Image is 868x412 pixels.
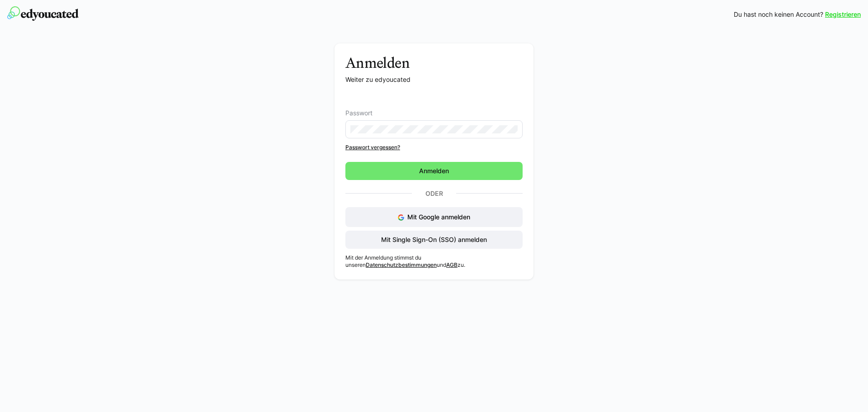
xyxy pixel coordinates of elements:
[366,261,437,268] a: Datenschutzbestimmungen
[734,10,823,19] span: Du hast noch keinen Account?
[345,144,523,151] a: Passwort vergessen?
[345,231,523,249] button: Mit Single Sign-On (SSO) anmelden
[7,6,79,21] img: edyoucated
[345,207,523,227] button: Mit Google anmelden
[345,162,523,180] button: Anmelden
[345,254,523,269] p: Mit der Anmeldung stimmst du unseren und zu.
[345,54,523,71] h3: Anmelden
[418,166,450,175] span: Anmelden
[345,75,523,84] p: Weiter zu edyoucated
[446,261,458,268] a: AGB
[825,10,861,19] a: Registrieren
[412,187,456,200] p: Oder
[407,213,470,221] span: Mit Google anmelden
[345,109,373,117] span: Passwort
[380,235,488,244] span: Mit Single Sign-On (SSO) anmelden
